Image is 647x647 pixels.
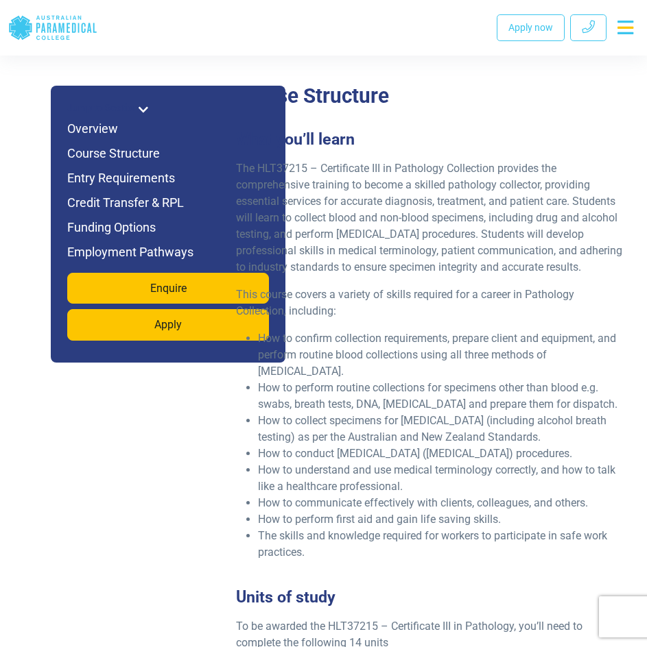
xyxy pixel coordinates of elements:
[236,286,625,319] p: This course covers a variety of skills required for a career in Pathology Collection, including:
[228,588,633,607] h3: Units of study
[497,14,565,41] a: Apply now
[258,445,625,462] li: How to conduct [MEDICAL_DATA] ([MEDICAL_DATA]) procedures.
[258,413,625,445] li: How to collect specimens for [MEDICAL_DATA] (including alcohol breath testing) as per the Austral...
[8,5,97,50] a: Australian Paramedical College
[258,462,625,495] li: How to understand and use medical terminology correctly, and how to talk like a healthcare profes...
[258,330,625,380] li: How to confirm collection requirements, prepare client and equipment, and perform routine blood c...
[233,84,639,108] h2: Course Structure
[258,511,625,528] li: How to perform first aid and gain life saving skills.
[228,130,633,149] h3: What you’ll learn
[612,15,639,40] button: Toggle navigation
[258,380,625,413] li: How to perform routine collections for specimens other than blood e.g. swabs, breath tests, DNA, ...
[236,160,625,276] p: The HLT37215 – Certificate III in Pathology Collection provides the comprehensive training to bec...
[258,528,625,561] li: The skills and knowledge required for workers to participate in safe work practices.
[258,495,625,511] li: How to communicate effectively with clients, colleagues, and others.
